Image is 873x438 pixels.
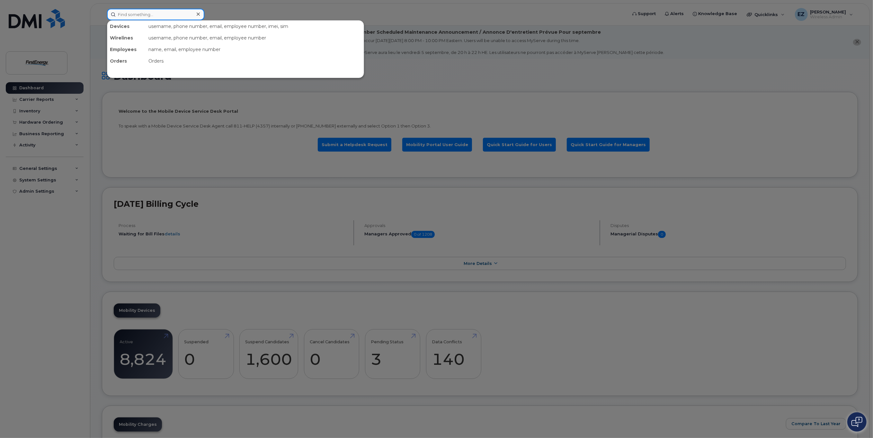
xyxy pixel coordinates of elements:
[146,55,364,67] div: Orders
[107,55,146,67] div: Orders
[851,417,862,427] img: Open chat
[146,44,364,55] div: name, email, employee number
[146,32,364,44] div: username, phone number, email, employee number
[146,21,364,32] div: username, phone number, email, employee number, imei, sim
[107,44,146,55] div: Employees
[107,21,146,32] div: Devices
[107,32,146,44] div: Wirelines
